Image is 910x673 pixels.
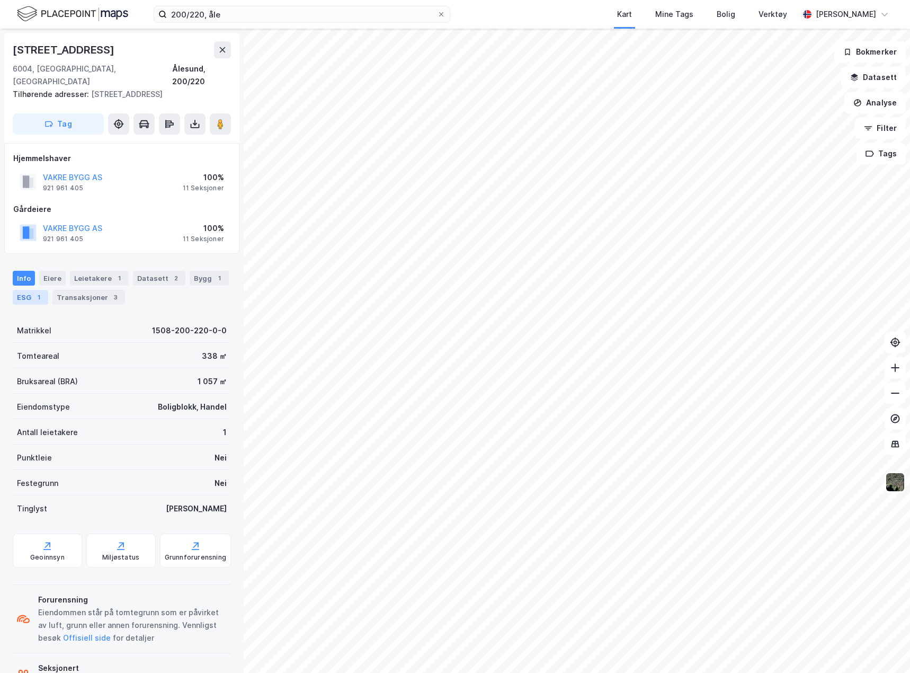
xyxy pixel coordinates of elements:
div: Eiere [39,271,66,286]
div: 338 ㎡ [202,350,227,362]
span: Tilhørende adresser: [13,90,91,99]
button: Filter [855,118,906,139]
div: 2 [171,273,181,284]
div: Geoinnsyn [30,553,65,562]
button: Tag [13,113,104,135]
div: Hjemmelshaver [13,152,230,165]
div: [PERSON_NAME] [166,502,227,515]
button: Analyse [844,92,906,113]
div: Kontrollprogram for chat [857,622,910,673]
div: Leietakere [70,271,129,286]
div: Miljøstatus [102,553,139,562]
div: Tinglyst [17,502,47,515]
div: Datasett [133,271,185,286]
div: Tomteareal [17,350,59,362]
div: 3 [110,292,121,303]
div: 6004, [GEOGRAPHIC_DATA], [GEOGRAPHIC_DATA] [13,63,172,88]
div: Boligblokk, Handel [158,401,227,413]
div: 100% [183,222,224,235]
div: 1 057 ㎡ [198,375,227,388]
div: 1 [33,292,44,303]
div: 100% [183,171,224,184]
div: 1 [223,426,227,439]
button: Bokmerker [834,41,906,63]
img: 9k= [885,472,905,492]
div: Nei [215,477,227,490]
iframe: Chat Widget [857,622,910,673]
div: Mine Tags [655,8,693,21]
div: Gårdeiere [13,203,230,216]
div: Kart [617,8,632,21]
div: [STREET_ADDRESS] [13,88,222,101]
div: 921 961 405 [43,235,83,243]
div: Antall leietakere [17,426,78,439]
div: 1 [214,273,225,284]
img: logo.f888ab2527a4732fd821a326f86c7f29.svg [17,5,128,23]
div: Bygg [190,271,229,286]
div: Transaksjoner [52,290,125,305]
div: 921 961 405 [43,184,83,192]
div: Festegrunn [17,477,58,490]
div: Eiendommen står på tomtegrunn som er påvirket av luft, grunn eller annen forurensning. Vennligst ... [38,606,227,644]
div: 1 [114,273,124,284]
div: Grunnforurensning [165,553,226,562]
div: [PERSON_NAME] [816,8,876,21]
div: Verktøy [759,8,787,21]
input: Søk på adresse, matrikkel, gårdeiere, leietakere eller personer [167,6,437,22]
div: Bolig [717,8,735,21]
div: Forurensning [38,594,227,606]
div: Info [13,271,35,286]
div: 11 Seksjoner [183,235,224,243]
div: Bruksareal (BRA) [17,375,78,388]
div: 1508-200-220-0-0 [152,324,227,337]
div: Matrikkel [17,324,51,337]
div: Nei [215,451,227,464]
div: Punktleie [17,451,52,464]
button: Tags [857,143,906,164]
div: ESG [13,290,48,305]
button: Datasett [841,67,906,88]
div: Ålesund, 200/220 [172,63,231,88]
div: [STREET_ADDRESS] [13,41,117,58]
div: 11 Seksjoner [183,184,224,192]
div: Eiendomstype [17,401,70,413]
